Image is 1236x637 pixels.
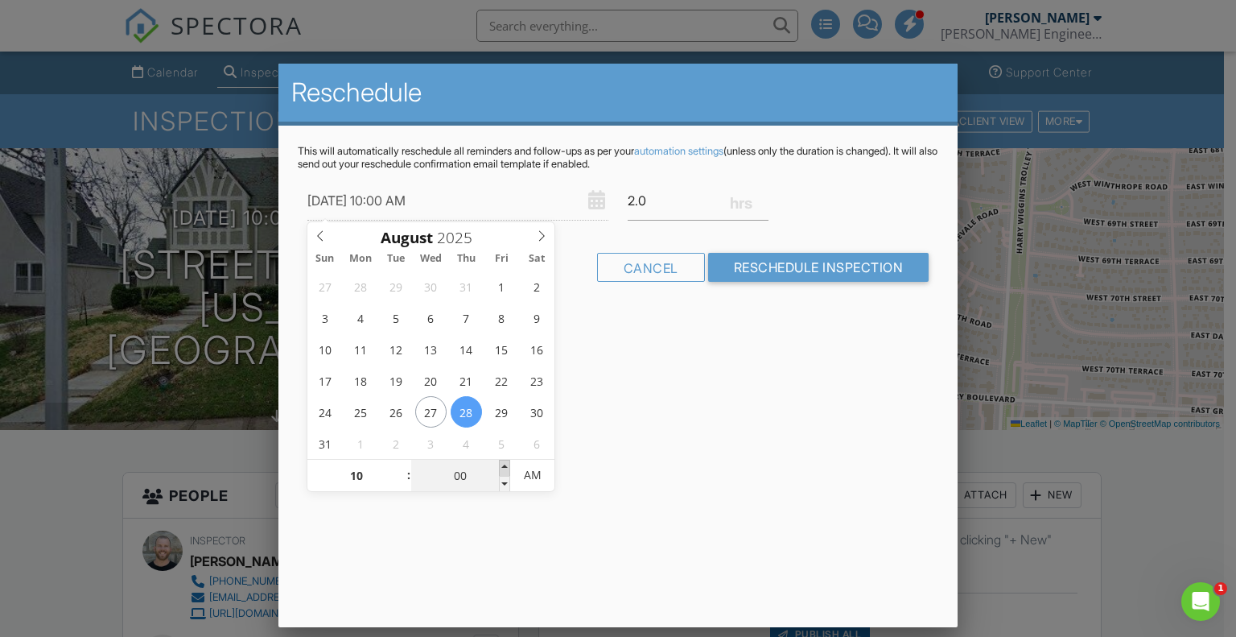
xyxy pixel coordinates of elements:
[344,302,376,333] span: August 4, 2025
[1181,582,1220,621] iframe: Intercom live chat
[309,271,340,302] span: July 27, 2025
[309,396,340,428] span: August 24, 2025
[406,459,411,491] span: :
[486,271,517,302] span: August 1, 2025
[291,77,946,109] h2: Reschedule
[451,271,482,302] span: July 31, 2025
[414,254,449,264] span: Wed
[309,302,340,333] span: August 3, 2025
[415,428,447,459] span: September 3, 2025
[344,396,376,428] span: August 25, 2025
[411,460,510,492] input: Scroll to increment
[344,333,376,365] span: August 11, 2025
[451,365,482,396] span: August 21, 2025
[380,302,411,333] span: August 5, 2025
[344,271,376,302] span: July 28, 2025
[521,365,553,396] span: August 23, 2025
[309,333,340,365] span: August 10, 2025
[380,365,411,396] span: August 19, 2025
[510,459,554,491] span: Click to toggle
[521,302,553,333] span: August 9, 2025
[597,253,705,282] div: Cancel
[486,333,517,365] span: August 15, 2025
[378,254,414,264] span: Tue
[451,333,482,365] span: August 14, 2025
[381,230,433,246] span: Scroll to increment
[309,428,340,459] span: August 31, 2025
[521,271,553,302] span: August 2, 2025
[486,396,517,428] span: August 29, 2025
[449,254,484,264] span: Thu
[309,365,340,396] span: August 17, 2025
[307,460,406,492] input: Scroll to increment
[708,253,929,282] input: Reschedule Inspection
[415,365,447,396] span: August 20, 2025
[380,333,411,365] span: August 12, 2025
[451,302,482,333] span: August 7, 2025
[380,271,411,302] span: July 29, 2025
[521,333,553,365] span: August 16, 2025
[634,145,723,157] a: automation settings
[380,428,411,459] span: September 2, 2025
[486,302,517,333] span: August 8, 2025
[521,396,553,428] span: August 30, 2025
[520,254,555,264] span: Sat
[1214,582,1227,595] span: 1
[415,333,447,365] span: August 13, 2025
[451,396,482,428] span: August 28, 2025
[521,428,553,459] span: September 6, 2025
[415,396,447,428] span: August 27, 2025
[380,396,411,428] span: August 26, 2025
[344,365,376,396] span: August 18, 2025
[298,145,939,171] p: This will automatically reschedule all reminders and follow-ups as per your (unless only the dura...
[451,428,482,459] span: September 4, 2025
[433,227,486,248] input: Scroll to increment
[486,428,517,459] span: September 5, 2025
[307,254,343,264] span: Sun
[415,302,447,333] span: August 6, 2025
[486,365,517,396] span: August 22, 2025
[343,254,378,264] span: Mon
[415,271,447,302] span: July 30, 2025
[484,254,520,264] span: Fri
[344,428,376,459] span: September 1, 2025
